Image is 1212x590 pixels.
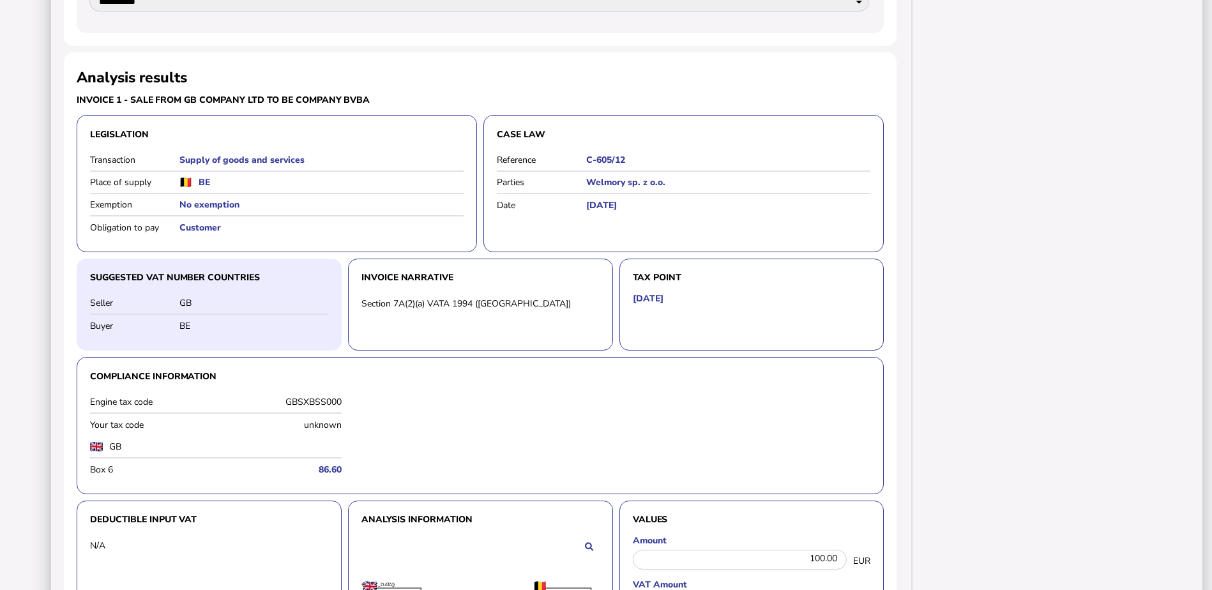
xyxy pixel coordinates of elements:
label: Transaction [90,154,179,166]
h3: Suggested VAT number countries [90,272,328,284]
h5: No exemption [179,199,464,211]
label: Exemption [90,199,179,211]
label: Buyer [90,320,179,332]
h3: Tax point [633,272,871,284]
h5: Supply of goods and services [179,154,464,166]
h3: Analysis information [361,514,600,526]
div: Section 7A(2)(a) VATA 1994 ([GEOGRAPHIC_DATA]) [361,298,600,310]
div: unknown [219,419,342,431]
h5: [DATE] [586,199,870,211]
label: Your tax code [90,419,213,431]
label: Place of supply [90,176,179,188]
h5: Welmory sp. z o.o. [586,176,870,188]
h5: [DATE] [633,292,663,305]
img: be.png [179,178,192,187]
h3: Invoice 1 - sale from GB Company Ltd to BE Company BVBA [77,94,477,106]
div: BE [179,320,328,332]
text: ([GEOGRAPHIC_DATA]) [345,581,395,588]
label: Date [497,199,586,211]
h2: Analysis results [77,68,187,87]
div: N/A [90,540,179,552]
h5: C‑605/12 [586,154,870,166]
h5: BE [199,176,210,188]
h5: Customer [179,222,464,234]
div: GBSXBSS000 [219,396,342,408]
div: 100.00 [633,550,847,570]
label: Amount [633,534,871,547]
h3: Values [633,514,871,526]
span: EUR [853,555,870,567]
img: gb.png [90,442,103,451]
h5: 86.60 [219,464,342,476]
label: Parties [497,176,586,188]
text: (BE) [536,581,544,588]
label: Engine tax code [90,396,213,408]
label: Obligation to pay [90,222,179,234]
h3: Compliance information [90,370,870,382]
div: GB [179,297,328,309]
label: Reference [497,154,586,166]
h3: Deductible input VAT [90,514,328,526]
h3: Invoice narrative [361,272,600,284]
h3: Legislation [90,128,464,140]
h3: Case law [497,128,870,140]
label: Seller [90,297,179,309]
label: GB [109,441,243,453]
label: Box 6 [90,464,213,476]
